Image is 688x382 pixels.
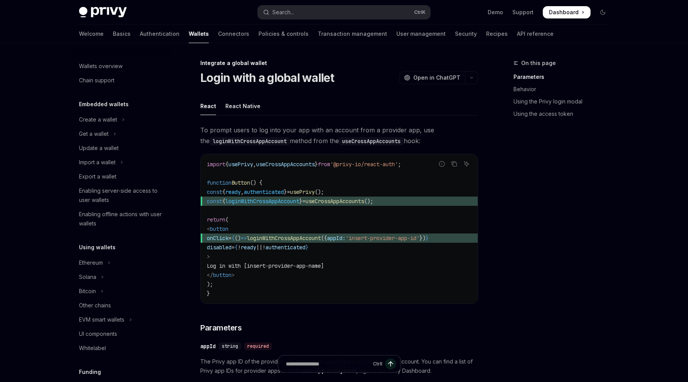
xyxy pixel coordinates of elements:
[200,125,478,146] span: To prompt users to log into your app with an account from a provider app, use the method from the...
[346,235,420,242] span: 'insert-provider-app-id'
[73,256,171,270] button: Toggle Ethereum section
[318,161,330,168] span: from
[79,367,101,377] h5: Funding
[543,6,591,18] a: Dashboard
[73,113,171,127] button: Toggle Create a wallet section
[299,198,302,205] span: }
[79,76,114,85] div: Chain support
[207,253,210,260] span: >
[262,244,265,251] span: !
[315,161,318,168] span: }
[113,25,131,43] a: Basics
[207,244,232,251] span: disabled
[222,198,225,205] span: {
[207,216,225,223] span: return
[210,137,290,145] code: loginWithCrossAppAccount
[327,235,346,242] span: appId:
[287,188,290,195] span: =
[79,258,103,267] div: Ethereum
[73,141,171,155] a: Update a wallet
[73,313,171,327] button: Toggle EVM smart wallets section
[513,95,615,108] a: Using the Privy login modal
[207,290,210,297] span: }
[549,8,579,16] span: Dashboard
[597,6,609,18] button: Toggle dark mode
[207,281,213,288] span: );
[189,25,209,43] a: Wallets
[414,9,426,15] span: Ctrl K
[244,188,284,195] span: authenticated
[73,327,171,341] a: UI components
[305,198,364,205] span: useCrossAppAccounts
[256,244,262,251] span: ||
[73,284,171,298] button: Toggle Bitcoin section
[225,97,260,115] div: React Native
[426,235,429,242] span: }
[200,97,216,115] div: React
[225,188,241,195] span: ready
[321,235,327,242] span: ({
[305,244,309,251] span: }
[513,108,615,120] a: Using the access token
[232,179,250,186] span: Button
[79,115,117,124] div: Create a wallet
[79,272,96,282] div: Solana
[396,25,446,43] a: User management
[207,272,213,279] span: </
[513,71,615,83] a: Parameters
[286,355,370,372] input: Ask a question...
[79,301,111,310] div: Other chains
[513,83,615,95] a: Behavior
[73,299,171,312] a: Other chains
[265,244,305,251] span: authenticated
[79,210,167,228] div: Enabling offline actions with user wallets
[207,235,228,242] span: onClick
[235,235,241,242] span: ()
[258,5,430,19] button: Open search
[200,59,478,67] div: Integrate a global wallet
[79,243,116,252] h5: Using wallets
[73,270,171,284] button: Toggle Solana section
[73,73,171,87] a: Chain support
[330,161,398,168] span: '@privy-io/react-auth'
[207,188,222,195] span: const
[315,188,324,195] span: ();
[207,198,222,205] span: const
[247,235,321,242] span: loginWithCrossAppAccount
[225,216,228,223] span: (
[488,8,503,16] a: Demo
[512,8,534,16] a: Support
[486,25,508,43] a: Recipes
[241,235,247,242] span: =>
[455,25,477,43] a: Security
[449,159,459,169] button: Copy the contents from the code block
[225,198,299,205] span: loginWithCrossAppAccount
[241,188,244,195] span: ,
[232,244,235,251] span: =
[73,127,171,141] button: Toggle Get a wallet section
[79,287,96,296] div: Bitcoin
[521,58,556,68] span: On this page
[73,207,171,230] a: Enabling offline actions with user wallets
[79,143,119,153] div: Update a wallet
[235,244,238,251] span: {
[207,262,324,269] span: Log in with [insert-provider-app-name]
[258,25,309,43] a: Policies & controls
[79,315,124,324] div: EVM smart wallets
[253,161,256,168] span: ,
[272,8,294,17] div: Search...
[385,359,396,369] button: Send message
[207,225,210,232] span: <
[302,198,305,205] span: =
[79,129,109,138] div: Get a wallet
[250,179,262,186] span: () {
[256,161,315,168] span: useCrossAppAccounts
[79,186,167,205] div: Enabling server-side access to user wallets
[213,272,232,279] span: button
[79,344,106,353] div: Whitelabel
[79,25,104,43] a: Welcome
[73,155,171,169] button: Toggle Import a wallet section
[244,342,272,350] div: required
[79,172,116,181] div: Export a wallet
[73,59,171,73] a: Wallets overview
